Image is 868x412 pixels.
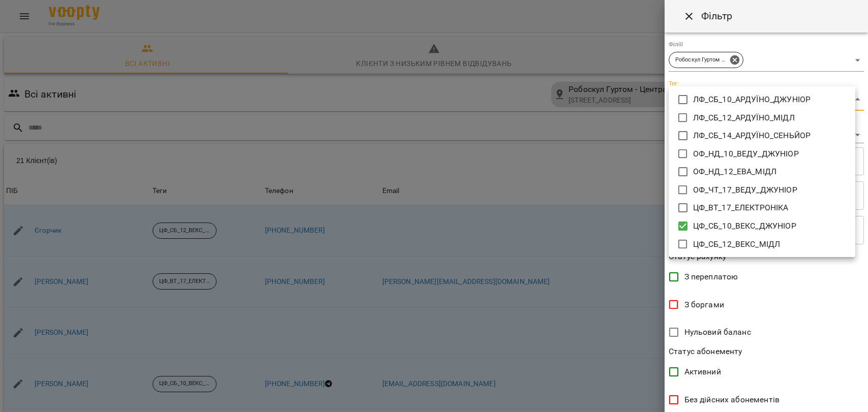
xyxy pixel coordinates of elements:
[693,166,777,178] p: ОФ_НД_12_ЕВА_МІДЛ
[693,220,796,232] p: ЦФ_СБ_10_ВЕКС_ДЖУНІОР
[693,112,795,124] p: ЛФ_СБ_12_АРДУЇНО_МІДЛ
[693,238,781,250] p: ЦФ_СБ_12_ВЕКС_МІДЛ
[693,184,797,196] p: ОФ_ЧТ_17_ВЕДУ_ДЖУНІОР
[693,202,789,214] p: ЦФ_ВТ_17_ЕЛЕКТРОНІКА
[693,93,811,106] p: ЛФ_СБ_10_АРДУЇНО_ДЖУНІОР
[693,130,811,142] p: ЛФ_СБ_14_АРДУЇНО_СЕНЬЙОР
[693,148,799,160] p: ОФ_НД_10_ВЕДУ_ДЖУНІОР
